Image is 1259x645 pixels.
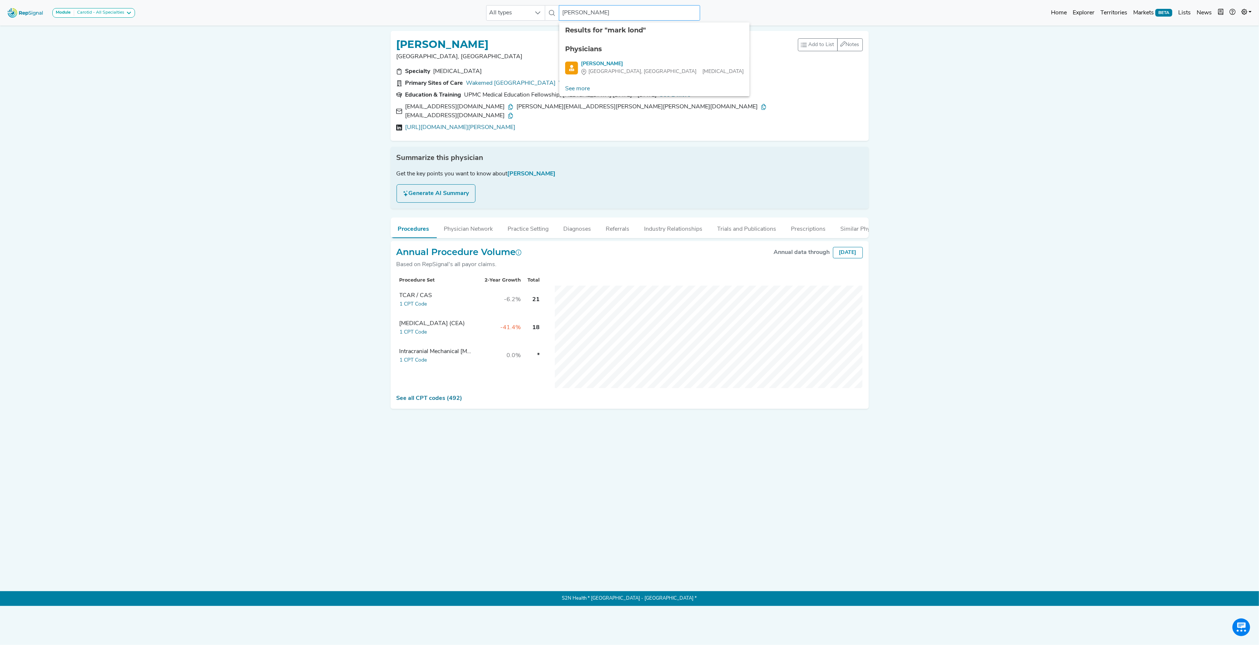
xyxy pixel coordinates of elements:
[400,300,428,308] button: 1 CPT Code
[559,81,596,96] a: See more
[464,91,657,100] div: UPMC Medical Education Fellowship, vascular surgery 2002 - 2004
[504,297,521,303] span: -6.2%
[480,275,524,285] th: 2-Year Growth
[400,356,428,365] button: 1 CPT Code
[532,297,540,303] span: 21
[405,91,461,100] div: Education & Training
[397,184,475,203] button: Generate AI Summary
[52,8,135,18] button: ModuleCarotid - All Specialties
[581,68,744,76] div: [MEDICAL_DATA]
[400,328,428,337] button: 1 CPT Code
[846,42,859,48] span: Notes
[1097,6,1130,20] a: Territories
[1130,6,1175,20] a: MarketsBETA
[397,153,484,164] span: Summarize this physician
[588,68,696,76] span: [GEOGRAPHIC_DATA], [GEOGRAPHIC_DATA]
[532,325,540,331] span: 18
[517,102,767,111] div: [PERSON_NAME][EMAIL_ADDRESS][PERSON_NAME][PERSON_NAME][DOMAIN_NAME]
[565,26,646,34] span: Results for "mark lond"
[56,10,71,15] strong: Module
[1215,6,1227,20] button: Intel Book
[565,60,744,76] a: [PERSON_NAME][GEOGRAPHIC_DATA], [GEOGRAPHIC_DATA][MEDICAL_DATA]
[391,217,437,238] button: Procedures
[397,170,863,178] div: Get the key points you want to know about
[501,217,556,237] button: Practice Setting
[508,171,556,177] span: [PERSON_NAME]
[397,247,522,258] h2: Annual Procedure Volume
[506,353,521,359] span: 0.0%
[559,57,750,79] li: Ellen Dillavou
[397,38,489,51] h1: [PERSON_NAME]
[437,217,501,237] button: Physician Network
[397,260,522,269] div: Based on RepSignal's all payor claims.
[559,79,646,88] a: Wakemed Specialists Group, LLC
[405,79,463,88] div: Primary Sites of Care
[1155,9,1172,16] span: BETA
[397,275,480,285] th: Procedure Set
[1070,6,1097,20] a: Explorer
[559,5,700,21] input: Search a physician or facility
[1048,6,1070,20] a: Home
[833,247,863,258] div: [DATE]
[397,52,798,61] p: [GEOGRAPHIC_DATA], [GEOGRAPHIC_DATA]
[400,291,473,300] div: TCAR / CAS
[774,248,830,257] div: Annual data through
[400,319,473,328] div: Carotid Endarterectomy (CEA)
[524,275,543,285] th: Total
[74,10,124,16] div: Carotid - All Specialties
[798,38,863,51] div: toolbar
[660,92,691,98] span: See 2 more
[405,123,516,132] a: [URL][DOMAIN_NAME][PERSON_NAME]
[466,79,556,88] a: Wakemed [GEOGRAPHIC_DATA]
[710,217,784,237] button: Trials and Publications
[433,67,482,76] div: Vascular Surgery
[798,38,838,51] button: Add to List
[391,591,869,606] p: S2N Health * [GEOGRAPHIC_DATA] - [GEOGRAPHIC_DATA] *
[784,217,833,237] button: Prescriptions
[837,38,863,51] button: Notes
[833,217,896,237] button: Similar Physicians
[405,102,514,111] div: [EMAIL_ADDRESS][DOMAIN_NAME]
[809,41,834,49] span: Add to List
[565,62,578,74] img: Physician Search Icon
[397,395,463,401] a: See all CPT codes (492)
[565,44,744,54] div: Physicians
[487,6,531,20] span: All types
[405,111,514,120] div: [EMAIL_ADDRESS][DOMAIN_NAME]
[599,217,637,237] button: Referrals
[1175,6,1194,20] a: Lists
[581,60,744,68] div: [PERSON_NAME]
[405,67,430,76] div: Specialty
[1194,6,1215,20] a: News
[400,347,473,356] div: Intracranial Mechanical Thrombectomy
[637,217,710,237] button: Industry Relationships
[556,217,599,237] button: Diagnoses
[500,325,521,331] span: -41.4%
